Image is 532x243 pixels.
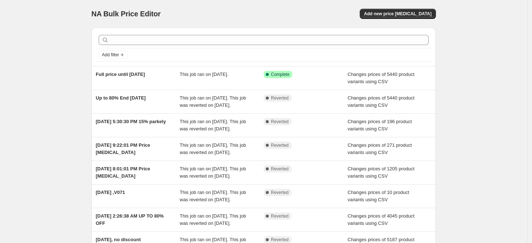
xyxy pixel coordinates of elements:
span: Reverted [271,119,289,125]
span: This job ran on [DATE]. This job was reverted on [DATE]. [180,190,246,202]
span: [DATE] 2:26:38 AM UP TO 80% OFF [96,213,164,226]
span: [DATE] 9:22:01 PM Price [MEDICAL_DATA] [96,142,150,155]
span: Reverted [271,190,289,195]
span: Reverted [271,237,289,243]
span: [DATE] ,V071 [96,190,125,195]
span: Changes prices of 271 product variants using CSV [348,142,412,155]
span: This job ran on [DATE]. This job was reverted on [DATE]. [180,166,246,179]
span: This job ran on [DATE]. This job was reverted on [DATE]. [180,142,246,155]
span: Changes prices of 4045 product variants using CSV [348,213,415,226]
span: Reverted [271,95,289,101]
span: Reverted [271,142,289,148]
span: Changes prices of 5440 product variants using CSV [348,72,415,84]
span: NA Bulk Price Editor [91,10,161,18]
span: Changes prices of 196 product variants using CSV [348,119,412,131]
span: Up to 80% End [DATE] [96,95,146,101]
span: [DATE] 5:30:30 PM 15% parkely [96,119,166,124]
span: Reverted [271,166,289,172]
span: Add filter [102,52,119,58]
span: This job ran on [DATE]. [180,72,228,77]
button: Add new price [MEDICAL_DATA] [360,9,436,19]
span: [DATE], no discount [96,237,141,242]
span: Add new price [MEDICAL_DATA] [364,11,432,17]
span: Complete [271,72,289,77]
span: This job ran on [DATE]. This job was reverted on [DATE]. [180,213,246,226]
span: Reverted [271,213,289,219]
span: [DATE] 8:01:01 PM Price [MEDICAL_DATA] [96,166,150,179]
span: Full price until [DATE] [96,72,145,77]
span: This job ran on [DATE]. This job was reverted on [DATE]. [180,119,246,131]
span: Changes prices of 5440 product variants using CSV [348,95,415,108]
button: Add filter [99,50,128,59]
span: Changes prices of 10 product variants using CSV [348,190,409,202]
span: Changes prices of 1205 product variants using CSV [348,166,415,179]
span: This job ran on [DATE]. This job was reverted on [DATE]. [180,95,246,108]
